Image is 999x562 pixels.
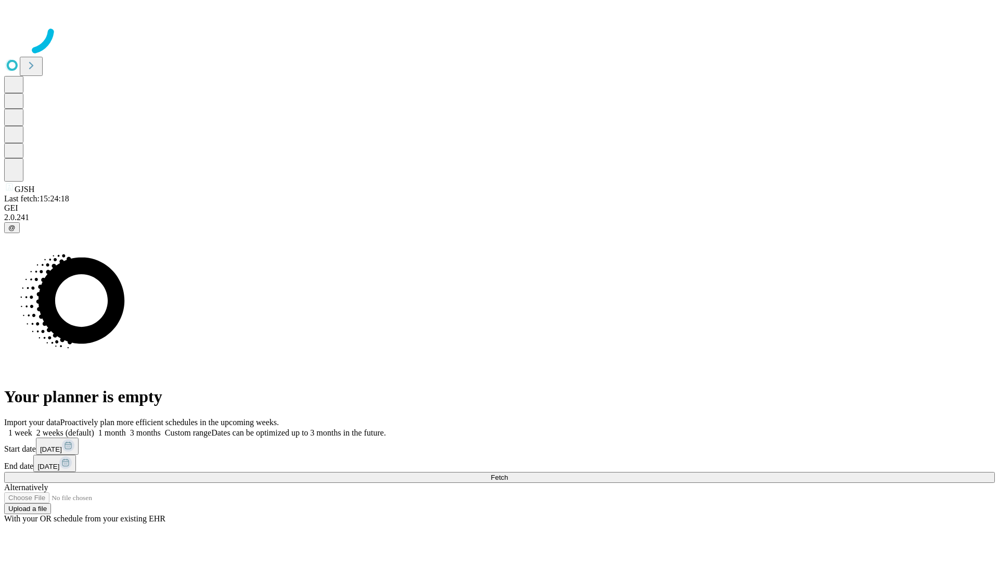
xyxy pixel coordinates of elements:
[4,503,51,514] button: Upload a file
[4,483,48,492] span: Alternatively
[98,428,126,437] span: 1 month
[4,472,995,483] button: Fetch
[4,418,60,427] span: Import your data
[60,418,279,427] span: Proactively plan more efficient schedules in the upcoming weeks.
[130,428,161,437] span: 3 months
[4,203,995,213] div: GEI
[8,224,16,232] span: @
[4,455,995,472] div: End date
[4,387,995,406] h1: Your planner is empty
[8,428,32,437] span: 1 week
[37,463,59,470] span: [DATE]
[4,194,69,203] span: Last fetch: 15:24:18
[165,428,211,437] span: Custom range
[211,428,386,437] span: Dates can be optimized up to 3 months in the future.
[36,428,94,437] span: 2 weeks (default)
[4,222,20,233] button: @
[33,455,76,472] button: [DATE]
[40,445,62,453] span: [DATE]
[4,213,995,222] div: 2.0.241
[4,514,165,523] span: With your OR schedule from your existing EHR
[491,474,508,481] span: Fetch
[15,185,34,194] span: GJSH
[4,438,995,455] div: Start date
[36,438,79,455] button: [DATE]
